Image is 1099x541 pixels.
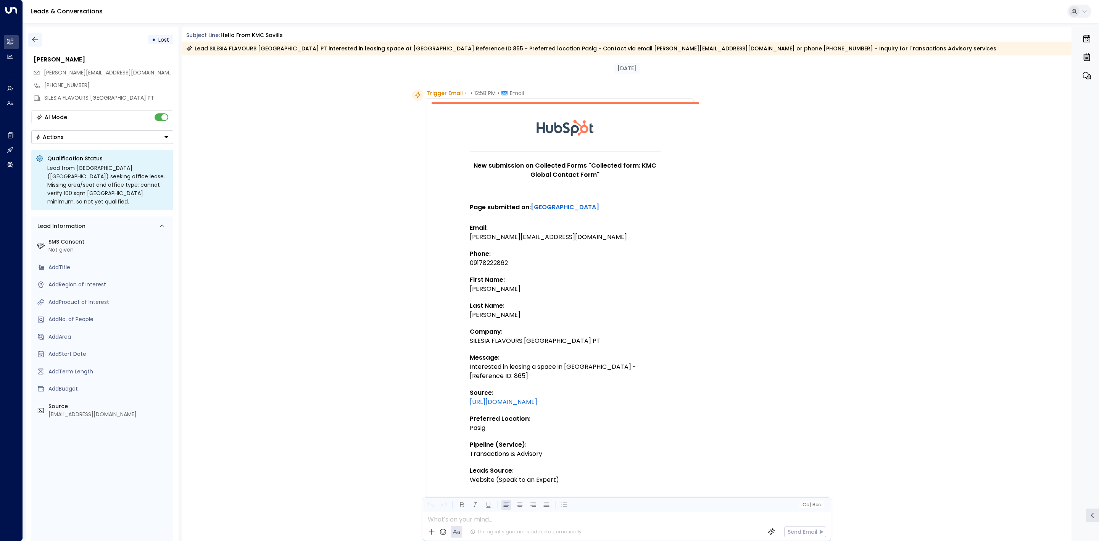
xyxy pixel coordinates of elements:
strong: Message: [470,353,500,362]
div: AI Mode [45,113,67,121]
div: Button group with a nested menu [31,130,173,144]
strong: First Name: [470,275,505,284]
div: AddNo. of People [48,315,170,323]
span: | [810,502,811,507]
span: Email [510,89,524,97]
div: [EMAIL_ADDRESS][DOMAIN_NAME] [48,410,170,418]
div: Hello from KMC Savills [221,31,283,39]
button: Cc|Bcc [799,501,823,509]
label: SMS Consent [48,238,170,246]
div: [PERSON_NAME] [34,55,173,64]
a: [URL][DOMAIN_NAME] [470,397,537,407]
strong: Email: [470,223,488,232]
strong: Preferred Location: [470,414,530,423]
span: Lost [158,36,169,44]
div: AddTerm Length [48,368,170,376]
div: [PERSON_NAME][EMAIL_ADDRESS][DOMAIN_NAME] [470,233,661,242]
span: Cc Bcc [802,502,820,507]
div: Actions [35,134,64,140]
span: [PERSON_NAME][EMAIL_ADDRESS][DOMAIN_NAME] [44,69,174,76]
img: HubSpot [537,104,594,151]
span: • [498,89,500,97]
a: [GEOGRAPHIC_DATA] [531,203,599,212]
div: • [152,33,156,47]
div: SILESIA FLAVOURS [GEOGRAPHIC_DATA] PT [470,336,661,346]
strong: Last Name: [470,301,504,310]
div: [PHONE_NUMBER] [44,81,173,89]
span: • [471,89,472,97]
strong: Page submitted on: [470,203,599,212]
strong: Company: [470,327,503,336]
div: Lead Information [35,222,85,230]
div: SILESIA FLAVOURS [GEOGRAPHIC_DATA] PT [44,94,173,102]
div: Lead SILESIA FLAVOURS [GEOGRAPHIC_DATA] PT interested in leasing space at [GEOGRAPHIC_DATA] Refer... [186,45,996,52]
div: The agent signature is added automatically [470,528,582,535]
div: Not given [48,246,170,254]
button: Undo [425,500,435,510]
h1: New submission on Collected Forms "Collected form: KMC Global Contact Form" [470,161,661,179]
span: 12:58 PM [474,89,496,97]
button: Actions [31,130,173,144]
div: [PERSON_NAME] [470,284,661,294]
strong: Phone: [470,249,491,258]
div: AddProduct of Interest [48,298,170,306]
div: Lead from [GEOGRAPHIC_DATA] ([GEOGRAPHIC_DATA]) seeking office lease. Missing area/seat and offic... [47,164,169,206]
span: • [465,89,467,97]
label: Source [48,402,170,410]
div: Interested in leasing a space in [GEOGRAPHIC_DATA] - [Reference ID: 865] [470,362,661,381]
button: Redo [439,500,448,510]
strong: Pipeline (Service): [470,440,527,449]
p: Qualification Status [47,155,169,162]
div: [DATE] [614,63,640,74]
span: l.cayanan@silesia.com [44,69,173,77]
div: AddBudget [48,385,170,393]
div: [PERSON_NAME] [470,310,661,320]
span: Trigger Email [427,89,463,97]
span: Subject Line: [186,31,220,39]
div: AddStart Date [48,350,170,358]
div: AddTitle [48,263,170,271]
strong: Leads Source: [470,466,514,475]
div: AddRegion of Interest [48,281,170,289]
strong: Source: [470,388,493,397]
div: AddArea [48,333,170,341]
a: Leads & Conversations [31,7,103,16]
div: 09178222862 [470,258,661,268]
